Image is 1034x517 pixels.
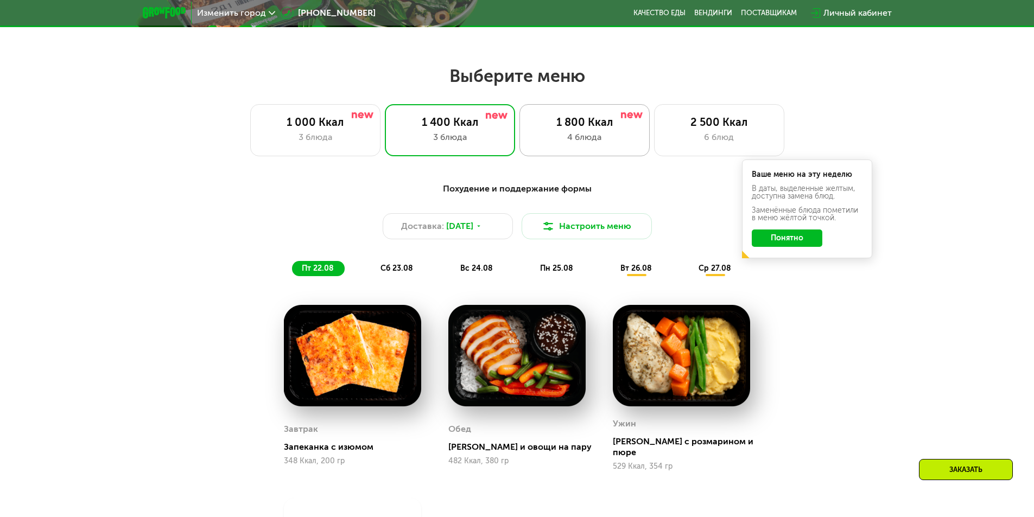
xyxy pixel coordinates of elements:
div: 529 Ккал, 354 гр [613,462,750,471]
div: [PERSON_NAME] и овощи на пару [448,442,594,452]
div: Запеканка с изюмом [284,442,430,452]
div: 2 500 Ккал [665,116,773,129]
div: Похудение и поддержание формы [196,182,839,196]
div: 3 блюда [262,131,369,144]
div: Заменённые блюда пометили в меню жёлтой точкой. [752,207,862,222]
div: Заказать [919,459,1013,480]
div: Завтрак [284,421,318,437]
div: 482 Ккал, 380 гр [448,457,586,465]
div: Личный кабинет [823,7,892,20]
div: 1 000 Ккал [262,116,369,129]
div: 4 блюда [531,131,638,144]
a: Вендинги [694,9,732,17]
div: Ужин [613,416,636,432]
div: 1 400 Ккал [396,116,504,129]
span: пт 22.08 [302,264,334,273]
a: [PHONE_NUMBER] [281,7,376,20]
h2: Выберите меню [35,65,999,87]
div: Обед [448,421,471,437]
a: Качество еды [633,9,686,17]
span: [DATE] [446,220,473,233]
div: Ваше меню на эту неделю [752,171,862,178]
span: пн 25.08 [540,264,573,273]
div: 6 блюд [665,131,773,144]
span: сб 23.08 [380,264,413,273]
span: ср 27.08 [699,264,731,273]
div: 1 800 Ккал [531,116,638,129]
div: В даты, выделенные желтым, доступна замена блюд. [752,185,862,200]
button: Настроить меню [522,213,652,239]
div: поставщикам [741,9,797,17]
span: вт 26.08 [620,264,652,273]
span: вс 24.08 [460,264,493,273]
div: 3 блюда [396,131,504,144]
span: Изменить город [197,9,266,17]
div: 348 Ккал, 200 гр [284,457,421,465]
div: [PERSON_NAME] с розмарином и пюре [613,436,759,458]
span: Доставка: [401,220,444,233]
button: Понятно [752,229,822,247]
